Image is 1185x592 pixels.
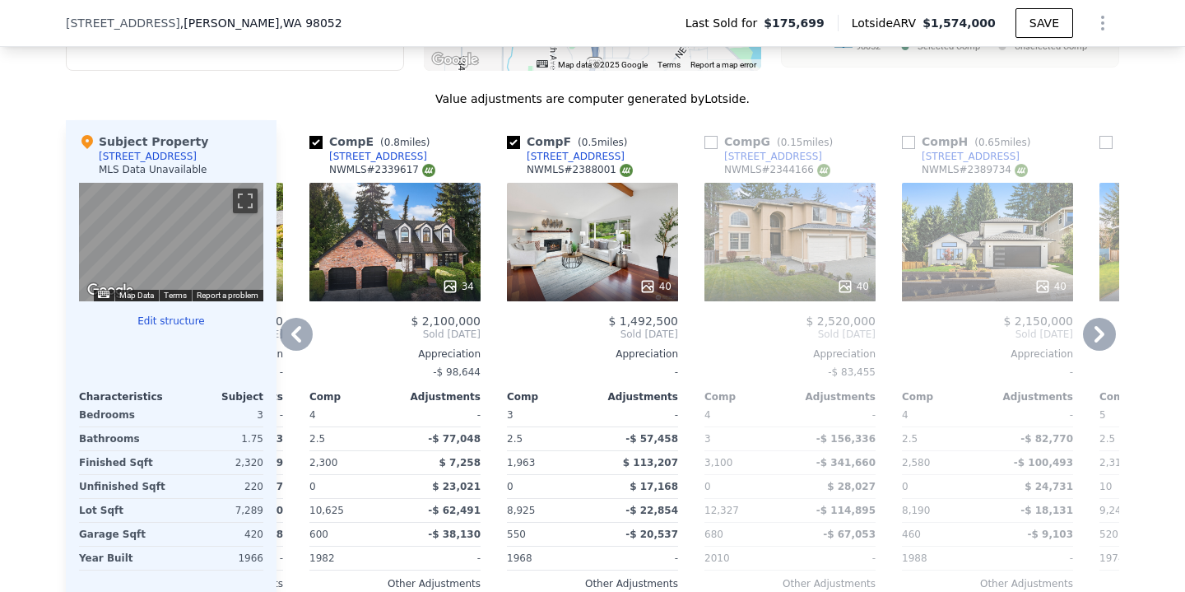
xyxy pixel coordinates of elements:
div: Street View [79,183,263,301]
span: -$ 156,336 [816,433,876,445]
div: 1988 [902,547,984,570]
a: Open this area in Google Maps (opens a new window) [428,49,482,71]
span: Sold [DATE] [309,328,481,341]
span: 4 [309,409,316,421]
span: Map data ©2025 Google [558,60,648,69]
span: 3,100 [704,457,732,468]
div: NWMLS # 2339617 [329,163,435,177]
span: 2,310 [1099,457,1127,468]
div: 1968 [507,547,589,570]
div: Lot Sqft [79,499,168,522]
div: 2010 [704,547,787,570]
text: Unselected Comp [1015,41,1087,52]
span: Sold [DATE] [507,328,678,341]
div: Adjustments [790,390,876,403]
div: Appreciation [507,347,678,361]
span: -$ 98,644 [433,366,481,378]
div: - [793,403,876,427]
a: Terms [164,291,187,300]
span: -$ 20,537 [625,529,678,540]
div: Comp [902,390,987,403]
span: 0 [902,481,908,492]
span: 0.5 [582,137,597,148]
span: 4 [902,409,908,421]
a: Report a problem [197,291,258,300]
div: 40 [1034,278,1066,295]
a: [STREET_ADDRESS] [902,150,1020,163]
div: MLS Data Unavailable [99,163,207,176]
div: 220 [174,475,263,498]
button: SAVE [1015,8,1073,38]
span: -$ 67,053 [823,529,876,540]
span: 12,327 [704,505,739,516]
span: $ 2,100,000 [411,315,481,328]
div: Other Adjustments [309,577,481,590]
text: Selected Comp [918,41,980,52]
img: NWMLS Logo [620,164,633,177]
span: 600 [309,529,328,540]
span: -$ 22,854 [625,505,678,516]
div: Comp [704,390,790,403]
img: NWMLS Logo [1015,164,1028,177]
span: -$ 77,048 [428,433,481,445]
img: Google [428,49,482,71]
div: Unfinished Sqft [79,475,168,498]
span: $1,574,000 [922,16,996,30]
div: [STREET_ADDRESS] [329,150,427,163]
span: 460 [902,529,921,540]
div: NWMLS # 2344166 [724,163,830,177]
div: [STREET_ADDRESS] [922,150,1020,163]
div: Appreciation [704,347,876,361]
span: 2,300 [309,457,337,468]
span: ( miles) [770,137,839,148]
div: - [596,547,678,570]
span: $ 2,150,000 [1003,315,1073,328]
span: 5 [1099,409,1106,421]
span: 8,190 [902,505,930,516]
div: Subject Property [79,133,208,150]
div: - [991,547,1073,570]
div: Comp G [704,133,839,150]
button: Keyboard shortcuts [537,60,548,68]
div: Comp [507,390,592,403]
div: - [793,547,876,570]
div: 40 [837,278,869,295]
span: 0 [507,481,513,492]
div: 1982 [309,547,392,570]
span: 0 [309,481,316,492]
div: Garage Sqft [79,523,168,546]
a: [STREET_ADDRESS] [309,150,427,163]
span: 9,240 [1099,505,1127,516]
span: 10,625 [309,505,344,516]
span: $ 28,027 [827,481,876,492]
img: NWMLS Logo [817,164,830,177]
span: $ 23,021 [432,481,481,492]
a: Report a map error [690,60,756,69]
span: $ 2,520,000 [806,315,876,328]
div: Comp E [309,133,437,150]
button: Edit structure [79,315,263,328]
div: Other Adjustments [704,577,876,590]
span: Sold [DATE] [902,328,1073,341]
div: Map [79,183,263,301]
div: Adjustments [592,390,678,403]
div: [STREET_ADDRESS] [724,150,822,163]
div: 1966 [174,547,263,570]
div: Comp [1099,390,1185,403]
span: 520 [1099,529,1118,540]
div: 420 [174,523,263,546]
span: -$ 83,455 [828,366,876,378]
span: -$ 82,770 [1020,433,1073,445]
a: [STREET_ADDRESS] [507,150,625,163]
span: -$ 341,660 [816,457,876,468]
div: 2,320 [174,451,263,474]
div: Comp F [507,133,634,150]
span: Lotside ARV [852,15,922,31]
div: 1974 [1099,547,1182,570]
div: [STREET_ADDRESS] [527,150,625,163]
span: ( miles) [374,137,436,148]
div: Bedrooms [79,403,168,427]
span: 3 [507,409,513,421]
span: 0.15 [781,137,803,148]
span: -$ 18,131 [1020,505,1073,516]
